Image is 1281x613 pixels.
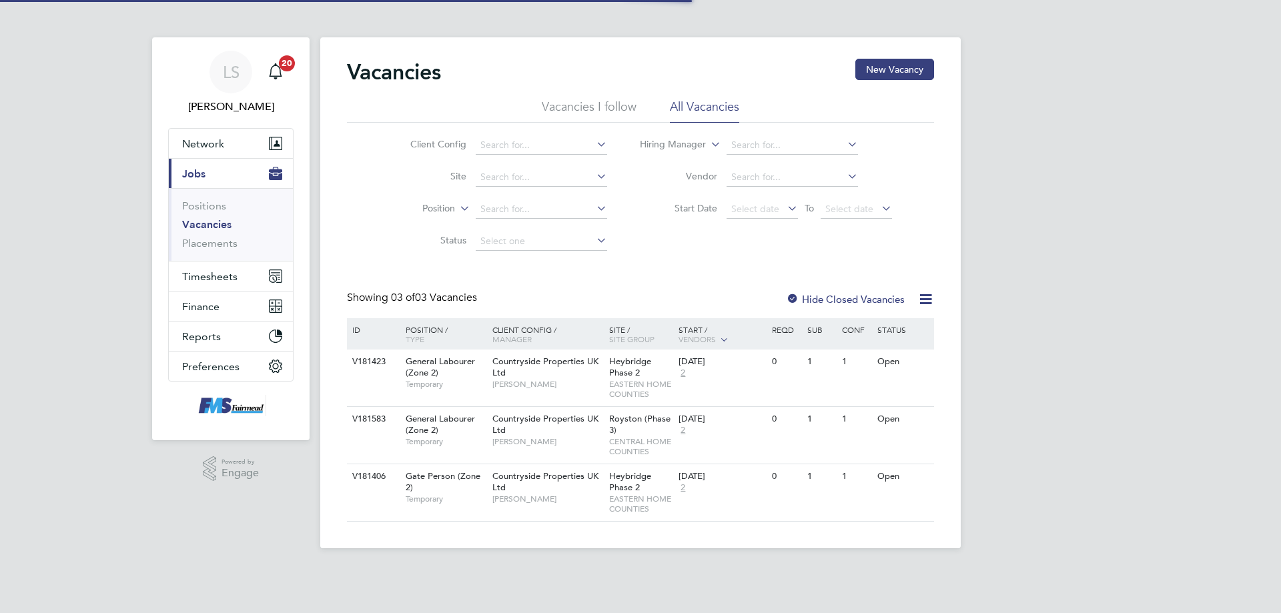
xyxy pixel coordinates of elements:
span: Jobs [182,167,205,180]
span: Finance [182,300,220,313]
button: Jobs [169,159,293,188]
span: Reports [182,330,221,343]
div: 0 [769,464,803,489]
span: Preferences [182,360,240,373]
li: All Vacancies [670,99,739,123]
label: Position [378,202,455,215]
span: Manager [492,334,532,344]
div: Jobs [169,188,293,261]
div: ID [349,318,396,341]
span: Temporary [406,436,486,447]
div: 1 [839,350,873,374]
span: EASTERN HOME COUNTIES [609,494,673,514]
span: Countryside Properties UK Ltd [492,356,598,378]
h2: Vacancies [347,59,441,85]
li: Vacancies I follow [542,99,636,123]
button: Timesheets [169,261,293,291]
img: f-mead-logo-retina.png [195,395,266,416]
span: 2 [679,482,687,494]
span: [PERSON_NAME] [492,494,602,504]
span: Powered by [222,456,259,468]
input: Search for... [476,136,607,155]
div: Conf [839,318,873,341]
div: 1 [804,350,839,374]
span: Network [182,137,224,150]
div: Open [874,350,932,374]
input: Select one [476,232,607,251]
span: General Labourer (Zone 2) [406,356,475,378]
span: LS [223,63,240,81]
span: 20 [279,55,295,71]
div: 1 [804,464,839,489]
label: Hiring Manager [629,138,706,151]
button: New Vacancy [855,59,934,80]
label: Site [390,170,466,182]
div: Site / [606,318,676,350]
div: 1 [839,464,873,489]
input: Search for... [727,136,858,155]
div: Start / [675,318,769,352]
input: Search for... [476,200,607,219]
label: Start Date [640,202,717,214]
div: Position / [396,318,489,350]
span: EASTERN HOME COUNTIES [609,379,673,400]
div: V181406 [349,464,396,489]
span: To [801,199,818,217]
a: 20 [262,51,289,93]
label: Hide Closed Vacancies [786,293,905,305]
div: Status [874,318,932,341]
div: [DATE] [679,414,765,425]
span: General Labourer (Zone 2) [406,413,475,436]
div: Open [874,464,932,489]
span: Select date [731,203,779,215]
label: Client Config [390,138,466,150]
span: Lawrence Schott [168,99,294,115]
a: Positions [182,199,226,212]
a: Placements [182,237,238,249]
div: 0 [769,350,803,374]
button: Network [169,129,293,158]
span: Timesheets [182,270,238,283]
label: Status [390,234,466,246]
div: 1 [839,407,873,432]
label: Vendor [640,170,717,182]
div: Open [874,407,932,432]
div: [DATE] [679,471,765,482]
span: 03 of [391,291,415,304]
a: Go to home page [168,395,294,416]
div: 1 [804,407,839,432]
span: Countryside Properties UK Ltd [492,413,598,436]
span: CENTRAL HOME COUNTIES [609,436,673,457]
span: Temporary [406,494,486,504]
div: Showing [347,291,480,305]
button: Finance [169,291,293,321]
button: Preferences [169,352,293,381]
span: Select date [825,203,873,215]
div: Client Config / [489,318,606,350]
div: [DATE] [679,356,765,368]
div: 0 [769,407,803,432]
span: [PERSON_NAME] [492,436,602,447]
span: Heybridge Phase 2 [609,356,651,378]
a: Vacancies [182,218,232,231]
span: Temporary [406,379,486,390]
span: Vendors [679,334,716,344]
span: Countryside Properties UK Ltd [492,470,598,493]
div: Sub [804,318,839,341]
span: Site Group [609,334,655,344]
span: Heybridge Phase 2 [609,470,651,493]
span: Engage [222,468,259,479]
span: Type [406,334,424,344]
span: 2 [679,425,687,436]
nav: Main navigation [152,37,310,440]
span: [PERSON_NAME] [492,379,602,390]
span: 03 Vacancies [391,291,477,304]
a: LS[PERSON_NAME] [168,51,294,115]
div: Reqd [769,318,803,341]
span: 2 [679,368,687,379]
div: V181423 [349,350,396,374]
span: Royston (Phase 3) [609,413,671,436]
a: Powered byEngage [203,456,260,482]
span: Gate Person (Zone 2) [406,470,480,493]
div: V181583 [349,407,396,432]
